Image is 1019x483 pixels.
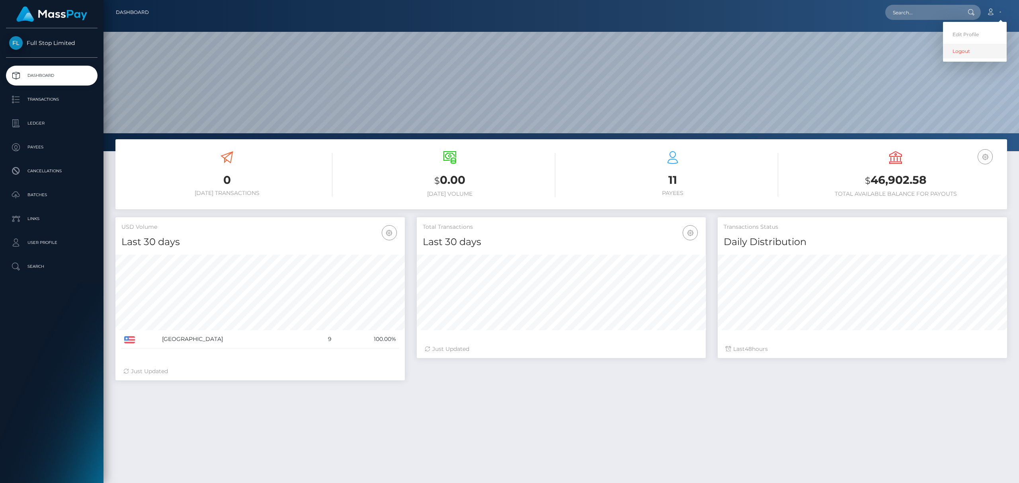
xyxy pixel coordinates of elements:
[334,330,399,349] td: 100.00%
[6,39,98,47] span: Full Stop Limited
[344,191,555,197] h6: [DATE] Volume
[6,66,98,86] a: Dashboard
[423,223,700,231] h5: Total Transactions
[6,113,98,133] a: Ledger
[9,141,94,153] p: Payees
[313,330,334,349] td: 9
[9,117,94,129] p: Ledger
[724,235,1001,249] h4: Daily Distribution
[121,235,399,249] h4: Last 30 days
[121,223,399,231] h5: USD Volume
[159,330,313,349] td: [GEOGRAPHIC_DATA]
[9,237,94,249] p: User Profile
[9,70,94,82] p: Dashboard
[6,137,98,157] a: Payees
[16,6,87,22] img: MassPay Logo
[423,235,700,249] h4: Last 30 days
[9,213,94,225] p: Links
[6,90,98,109] a: Transactions
[745,345,752,353] span: 48
[425,345,698,353] div: Just Updated
[726,345,999,353] div: Last hours
[434,175,440,186] small: $
[6,185,98,205] a: Batches
[9,36,23,50] img: Full Stop Limited
[885,5,960,20] input: Search...
[9,189,94,201] p: Batches
[943,44,1007,58] a: Logout
[790,191,1001,197] h6: Total Available Balance for Payouts
[865,175,871,186] small: $
[9,93,94,105] p: Transactions
[724,223,1001,231] h5: Transactions Status
[6,233,98,253] a: User Profile
[344,172,555,189] h3: 0.00
[124,336,135,343] img: US.png
[6,209,98,229] a: Links
[123,367,397,376] div: Just Updated
[9,261,94,273] p: Search
[121,190,332,197] h6: [DATE] Transactions
[943,27,1007,42] a: Edit Profile
[9,165,94,177] p: Cancellations
[6,161,98,181] a: Cancellations
[121,172,332,188] h3: 0
[567,190,778,197] h6: Payees
[790,172,1001,189] h3: 46,902.58
[116,4,149,21] a: Dashboard
[567,172,778,188] h3: 11
[6,257,98,277] a: Search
